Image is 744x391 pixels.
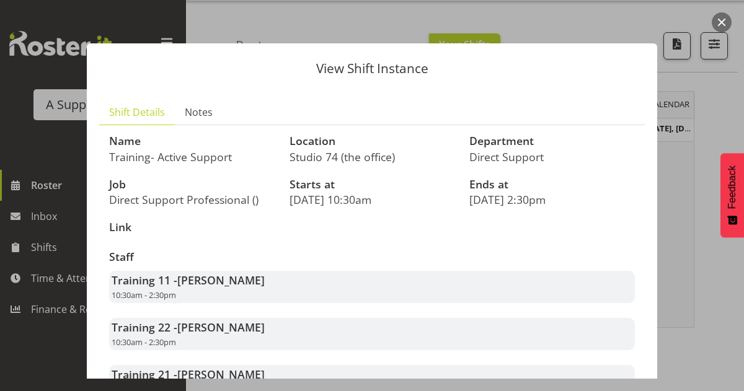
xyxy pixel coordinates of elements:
[109,150,275,164] p: Training- Active Support
[290,135,455,147] h3: Location
[109,221,275,234] h3: Link
[177,320,265,335] span: [PERSON_NAME]
[177,367,265,382] span: [PERSON_NAME]
[469,150,635,164] p: Direct Support
[720,153,744,237] button: Feedback - Show survey
[109,178,275,191] h3: Job
[112,320,265,335] strong: Training 22 -
[177,273,265,288] span: [PERSON_NAME]
[99,62,645,75] p: View Shift Instance
[290,178,455,191] h3: Starts at
[290,150,455,164] p: Studio 74 (the office)
[112,336,176,348] span: 10:30am - 2:30pm
[469,135,635,147] h3: Department
[109,193,275,206] p: Direct Support Professional ()
[112,273,265,288] strong: Training 11 -
[469,193,635,206] p: [DATE] 2:30pm
[727,165,738,209] span: Feedback
[112,367,265,382] strong: Training 21 -
[112,289,176,301] span: 10:30am - 2:30pm
[109,105,165,120] span: Shift Details
[109,135,275,147] h3: Name
[185,105,213,120] span: Notes
[109,251,635,263] h3: Staff
[290,193,455,206] p: [DATE] 10:30am
[469,178,635,191] h3: Ends at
